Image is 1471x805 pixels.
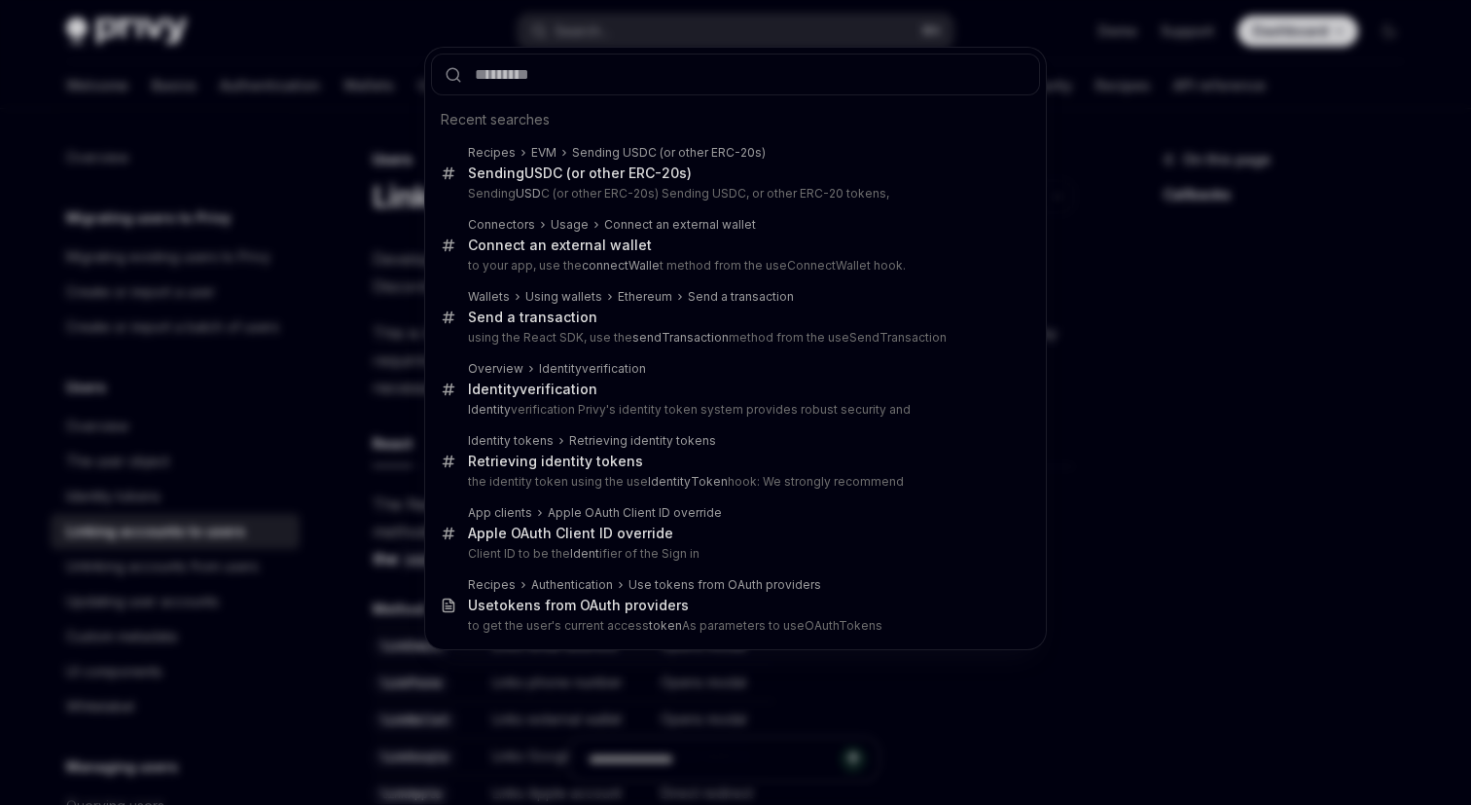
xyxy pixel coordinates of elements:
b: USD [516,186,541,201]
p: to your app, use the t method from the useConnectWallet hook. [468,258,999,274]
div: Overview [468,361,523,377]
div: Connect an external wallet [604,217,756,233]
p: using the React SDK, use the method from the useSendTransaction [468,330,999,346]
div: Sending USDC (or other ERC-20s) [572,145,766,161]
div: verification [468,381,597,398]
div: Sending C (or other ERC-20s) [468,165,692,182]
p: Sending C (or other ERC-20s) Sending USDC, or other ERC-20 tokens, [468,186,999,201]
div: Usage [551,217,589,233]
b: Identity [539,361,582,376]
b: token [494,597,533,613]
div: Using wallets [525,289,602,305]
div: Wallets [468,289,510,305]
div: Recipes [468,145,516,161]
b: Identity [468,402,511,417]
p: the identity token using the use hook: We strongly recommend [468,474,999,490]
b: sendTransaction [632,330,729,345]
div: verification [539,361,646,377]
div: Send a transaction [688,289,794,305]
div: Recipes [468,577,516,593]
p: to get the user's current access As parameters to useOAuthTokens [468,618,999,634]
b: connectWalle [582,258,660,273]
div: Apple OAuth Client ID override [468,525,673,542]
div: Connect an external wallet [468,237,652,254]
div: Identity tokens [468,433,554,449]
div: Retrieving identity tokens [569,433,716,449]
b: token [649,618,682,633]
div: EVM [531,145,556,161]
div: App clients [468,505,532,521]
b: Ident [570,546,599,561]
div: Use s from OAuth providers [468,597,689,614]
div: Ethereum [618,289,672,305]
p: Client ID to be the ifier of the Sign in [468,546,999,562]
div: Retrieving identity tokens [468,453,643,470]
div: Use tokens from OAuth providers [628,577,821,593]
span: Recent searches [441,110,550,129]
div: Apple OAuth Client ID override [548,505,722,521]
b: Identity [468,381,520,397]
div: Connectors [468,217,535,233]
b: IdentityToken [648,474,728,489]
p: verification Privy's identity token system provides robust security and [468,402,999,418]
div: Authentication [531,577,613,593]
div: Send a transaction [468,309,597,326]
b: USD [524,165,553,181]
